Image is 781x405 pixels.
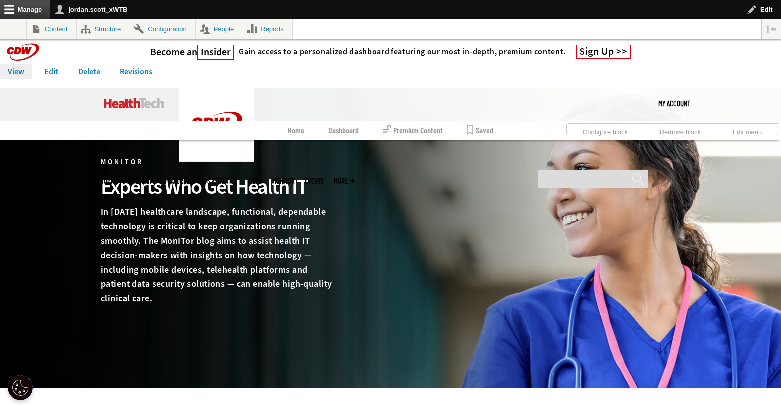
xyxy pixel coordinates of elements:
[656,125,705,136] a: Remove block
[70,64,108,79] a: Delete
[150,46,234,58] a: Become anInsider
[8,375,33,400] button: Open Preferences
[272,177,295,185] a: MonITor
[112,64,160,79] a: Revisions
[101,205,333,306] p: In [DATE] healthcare landscape, functional, dependable technology is critical to keep organizatio...
[234,47,566,57] a: Gain access to a personalized dashboard featuring our most in-depth, premium content.
[101,177,119,185] span: Topics
[104,98,164,108] img: Home
[197,45,234,60] span: Insider
[179,88,254,162] img: Home
[579,125,632,136] a: Configure block
[199,177,237,185] a: Tips & Tactics
[328,121,359,140] a: Dashboard
[239,47,566,57] h4: Gain access to a personalized dashboard featuring our most in-depth, premium content.
[247,177,262,185] a: Video
[658,88,690,118] div: User menu
[658,88,690,118] a: My Account
[150,46,234,58] h3: Become an
[243,19,293,39] a: Reports
[383,121,443,140] a: Premium Content
[467,121,493,140] a: Saved
[334,177,355,185] span: More
[305,177,324,185] a: Events
[288,121,304,140] a: Home
[36,64,66,79] a: Edit
[196,19,243,39] a: People
[8,375,33,400] div: Cookie Settings
[165,177,189,185] a: Features
[77,19,130,39] a: Structure
[729,125,766,136] a: Edit menu
[130,19,195,39] a: Configuration
[27,19,76,39] a: Content
[179,154,254,165] a: CDW
[129,177,155,185] span: Specialty
[101,173,333,200] div: Experts Who Get Health IT
[576,45,631,59] a: Sign Up
[762,19,781,39] button: Vertical orientation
